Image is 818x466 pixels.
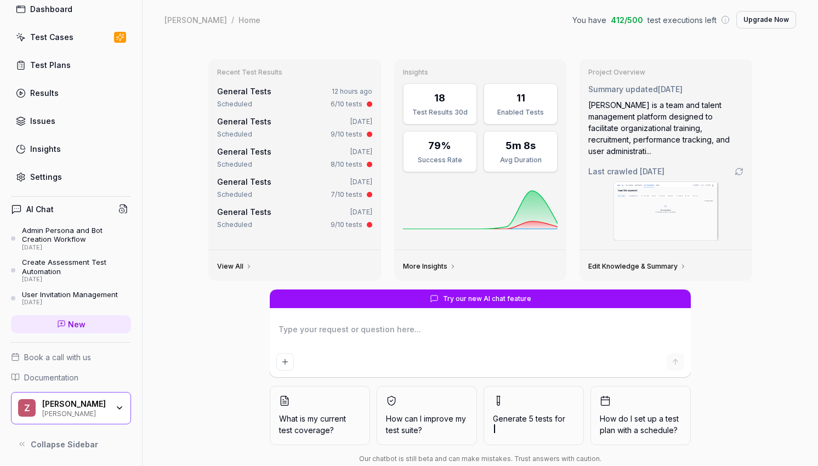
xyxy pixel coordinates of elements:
[331,160,362,169] div: 8/10 tests
[493,413,575,436] span: Generate 5 tests for
[403,262,456,271] a: More Insights
[11,258,131,283] a: Create Assessment Test Automation[DATE]
[217,207,271,217] a: General Tests
[30,115,55,127] div: Issues
[11,138,131,160] a: Insights
[164,14,227,25] div: [PERSON_NAME]
[22,244,131,252] div: [DATE]
[24,351,91,363] span: Book a call with us
[217,262,252,271] a: View All
[30,143,61,155] div: Insights
[350,178,372,186] time: [DATE]
[231,14,234,25] div: /
[217,68,372,77] h3: Recent Test Results
[11,110,131,132] a: Issues
[42,408,108,417] div: [PERSON_NAME]
[377,386,477,445] button: How can I improve my test suite?
[11,433,131,455] button: Collapse Sidebar
[11,351,131,363] a: Book a call with us
[736,11,796,29] button: Upgrade Now
[215,174,374,202] a: General Tests[DATE]Scheduled7/10 tests
[22,258,131,276] div: Create Assessment Test Automation
[22,276,131,283] div: [DATE]
[11,315,131,333] a: New
[30,87,59,99] div: Results
[30,31,73,43] div: Test Cases
[11,166,131,187] a: Settings
[42,399,108,409] div: Zell
[238,14,260,25] div: Home
[217,129,252,139] div: Scheduled
[410,107,470,117] div: Test Results 30d
[279,413,361,436] span: What is my current test coverage?
[11,82,131,104] a: Results
[600,413,681,436] span: How do I set up a test plan with a schedule?
[590,386,691,445] button: How do I set up a test plan with a schedule?
[217,117,271,126] a: General Tests
[11,26,131,48] a: Test Cases
[647,14,717,26] span: test executions left
[331,220,362,230] div: 9/10 tests
[572,14,606,26] span: You have
[331,190,362,200] div: 7/10 tests
[350,117,372,126] time: [DATE]
[428,138,451,153] div: 79%
[217,190,252,200] div: Scheduled
[588,84,658,94] span: Summary updated
[434,90,445,105] div: 18
[217,147,271,156] a: General Tests
[26,203,54,215] h4: AI Chat
[22,299,118,306] div: [DATE]
[640,167,664,176] time: [DATE]
[443,294,531,304] span: Try our new AI chat feature
[658,84,683,94] time: [DATE]
[22,226,131,244] div: Admin Persona and Bot Creation Workflow
[410,155,470,165] div: Success Rate
[588,68,743,77] h3: Project Overview
[217,220,252,230] div: Scheduled
[331,99,362,109] div: 6/10 tests
[215,113,374,141] a: General Tests[DATE]Scheduled9/10 tests
[11,392,131,425] button: Z[PERSON_NAME][PERSON_NAME]
[30,171,62,183] div: Settings
[588,99,743,157] div: [PERSON_NAME] is a team and talent management platform designed to facilitate organizational trai...
[270,386,370,445] button: What is my current test coverage?
[611,14,643,26] span: 412 / 500
[491,155,550,165] div: Avg Duration
[30,3,72,15] div: Dashboard
[31,439,98,450] span: Collapse Sidebar
[22,290,118,299] div: User Invitation Management
[11,372,131,383] a: Documentation
[350,208,372,216] time: [DATE]
[217,87,271,96] a: General Tests
[332,87,372,95] time: 12 hours ago
[403,68,558,77] h3: Insights
[270,454,691,464] div: Our chatbot is still beta and can make mistakes. Trust answers with caution.
[331,129,362,139] div: 9/10 tests
[491,107,550,117] div: Enabled Tests
[350,147,372,156] time: [DATE]
[215,144,374,172] a: General Tests[DATE]Scheduled8/10 tests
[11,226,131,251] a: Admin Persona and Bot Creation Workflow[DATE]
[68,319,86,330] span: New
[30,59,71,71] div: Test Plans
[276,353,294,371] button: Add attachment
[18,399,36,417] span: Z
[217,99,252,109] div: Scheduled
[217,160,252,169] div: Scheduled
[386,413,468,436] span: How can I improve my test suite?
[215,204,374,232] a: General Tests[DATE]Scheduled9/10 tests
[24,372,78,383] span: Documentation
[11,290,131,306] a: User Invitation Management[DATE]
[588,262,686,271] a: Edit Knowledge & Summary
[588,166,664,177] span: Last crawled
[215,83,374,111] a: General Tests12 hours agoScheduled6/10 tests
[484,386,584,445] button: Generate 5 tests for
[735,167,743,176] a: Go to crawling settings
[217,177,271,186] a: General Tests
[505,138,536,153] div: 5m 8s
[11,54,131,76] a: Test Plans
[614,182,718,240] img: Screenshot
[516,90,525,105] div: 11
